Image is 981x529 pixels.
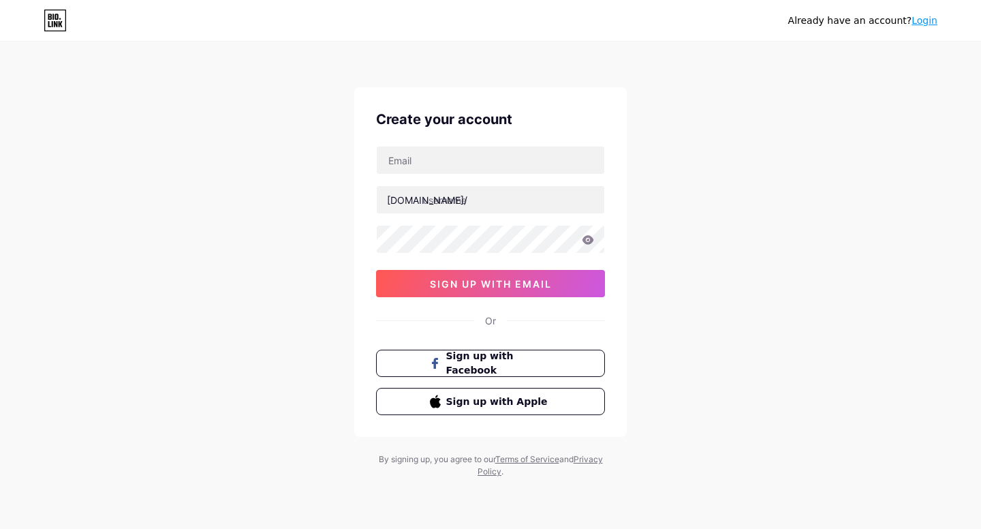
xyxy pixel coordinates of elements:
[376,270,605,297] button: sign up with email
[375,453,606,478] div: By signing up, you agree to our and .
[376,388,605,415] button: Sign up with Apple
[912,15,937,26] a: Login
[377,147,604,174] input: Email
[377,186,604,213] input: username
[376,350,605,377] button: Sign up with Facebook
[376,109,605,130] div: Create your account
[788,14,937,28] div: Already have an account?
[446,349,552,378] span: Sign up with Facebook
[446,395,552,409] span: Sign up with Apple
[485,314,496,328] div: Or
[495,454,559,464] a: Terms of Service
[387,193,467,207] div: [DOMAIN_NAME]/
[430,278,552,290] span: sign up with email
